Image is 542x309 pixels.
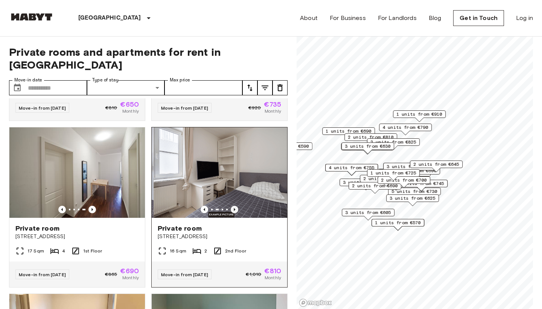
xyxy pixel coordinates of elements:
button: tune [242,80,257,95]
label: Move-in date [14,77,42,83]
div: Map marker [378,176,430,188]
span: 17 Sqm [27,248,44,254]
p: [GEOGRAPHIC_DATA] [78,14,141,23]
div: Map marker [341,143,394,154]
label: Max price [170,77,190,83]
div: Map marker [360,175,413,187]
a: Marketing picture of unit DE-02-002-002-02HFMarketing picture of unit DE-02-002-002-02HFPrevious ... [151,127,288,288]
label: Type of stay [92,77,119,83]
span: 2 units from €645 [413,161,459,168]
span: Private room [158,224,202,233]
button: Previous image [58,206,66,213]
div: Map marker [371,219,424,231]
div: Map marker [367,138,420,150]
span: 3 units from €630 [345,143,391,150]
span: 3 units from €745 [398,180,444,187]
span: €650 [120,101,139,108]
span: 2 units from €925 [363,175,409,182]
div: Map marker [378,169,431,181]
span: 2 units from €810 [348,134,394,141]
span: 4 units from €790 [382,124,428,131]
div: Map marker [386,194,439,206]
span: 2nd Floor [225,248,246,254]
div: Map marker [322,127,375,139]
span: 2 units from €825 [370,139,416,145]
div: Map marker [341,142,394,154]
div: Map marker [379,124,432,135]
span: 3 units from €625 [390,195,435,202]
span: €865 [105,271,117,278]
div: Map marker [349,182,401,194]
span: €810 [105,104,117,111]
span: 3 units from €605 [345,209,391,216]
span: €920 [248,104,261,111]
span: €690 [120,268,139,274]
div: Map marker [367,169,420,181]
span: Move-in from [DATE] [161,272,208,277]
button: tune [257,80,273,95]
div: Map marker [340,179,392,190]
img: Marketing picture of unit DE-02-002-002-02HF [154,127,289,218]
span: 2 [204,248,207,254]
span: Monthly [265,274,281,281]
button: Previous image [201,206,208,213]
span: 2 units from €690 [352,182,398,189]
a: Blog [429,14,442,23]
button: tune [273,80,288,95]
img: Habyt [9,13,54,21]
span: Private room [15,224,59,233]
span: 4 units from €755 [329,164,375,171]
span: Monthly [122,274,139,281]
a: For Business [330,14,366,23]
div: Map marker [393,110,446,122]
div: Map marker [325,164,378,176]
span: 3 units from €800 [387,163,432,170]
span: 4 [62,248,65,254]
div: Map marker [344,133,397,145]
button: Choose date [10,80,25,95]
span: Private rooms and apartments for rent in [GEOGRAPHIC_DATA] [9,46,288,71]
span: €810 [264,268,281,274]
a: For Landlords [378,14,417,23]
span: 1st Floor [83,248,102,254]
span: [STREET_ADDRESS] [158,233,281,240]
span: Move-in from [DATE] [19,272,66,277]
span: 16 Sqm [170,248,186,254]
button: Previous image [88,206,96,213]
a: Get in Touch [453,10,504,26]
span: Move-in from [DATE] [161,105,208,111]
div: Map marker [383,163,436,174]
span: 1 units from €910 [396,111,442,118]
span: 1 units from €725 [370,170,416,176]
span: 3 units from €785 [343,179,389,186]
span: [STREET_ADDRESS] [15,233,139,240]
span: 1 units from €570 [375,219,421,226]
span: 3 units from €590 [263,143,309,150]
a: Mapbox logo [299,298,332,307]
span: €1,010 [246,271,261,278]
span: Monthly [265,108,281,115]
span: 5 units from €730 [391,188,437,195]
span: 2 units from €700 [381,177,427,184]
a: About [300,14,318,23]
span: Monthly [122,108,139,115]
span: Move-in from [DATE] [19,105,66,111]
a: Log in [516,14,533,23]
div: Map marker [410,161,463,172]
img: Marketing picture of unit DE-02-023-04M [9,127,145,218]
button: Previous image [231,206,238,213]
div: Map marker [388,188,441,199]
div: Map marker [342,209,394,220]
span: 1 units from €690 [326,128,371,135]
span: €735 [264,101,281,108]
a: Previous imagePrevious imagePrivate room[STREET_ADDRESS]17 Sqm41st FloorMove-in from [DATE]€865€6... [9,127,145,288]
